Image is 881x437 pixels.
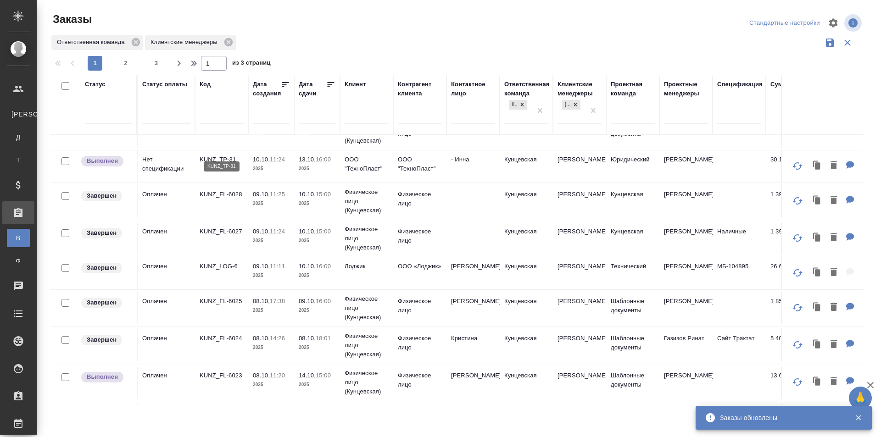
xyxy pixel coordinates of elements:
[316,372,331,379] p: 15:00
[606,257,659,289] td: Технический
[232,57,271,71] span: из 3 страниц
[270,191,285,198] p: 11:25
[149,56,164,71] button: 3
[826,335,842,354] button: Удалить
[253,191,270,198] p: 09.10,
[398,297,442,315] p: Физическое лицо
[826,298,842,317] button: Удалить
[200,80,211,89] div: Код
[766,222,812,254] td: 1 395,00 ₽
[345,225,389,252] p: Физическое лицо (Кунцевская)
[606,185,659,217] td: Кунцевская
[606,222,659,254] td: Кунцевская
[345,155,389,173] p: ООО "ТехноПласт"
[558,80,602,98] div: Клиентские менеджеры
[50,12,92,27] span: Заказы
[200,334,244,343] p: KUNZ_FL-6024
[766,185,812,217] td: 1 395,00 ₽
[839,34,856,51] button: Сбросить фильтры
[151,38,221,47] p: Клиентские менеджеры
[713,257,766,289] td: МБ-104895
[253,306,290,315] p: 2025
[720,413,841,422] div: Заказы обновлены
[606,292,659,324] td: Шаблонные документы
[766,257,812,289] td: 26 649,98 ₽
[299,372,316,379] p: 14.10,
[500,366,553,398] td: Кунцевская
[398,334,442,352] p: Физическое лицо
[446,150,500,183] td: - Инна
[253,199,290,208] p: 2025
[253,156,270,163] p: 10.10,
[504,80,550,98] div: Ответственная команда
[508,99,528,111] div: Кунцевская
[270,335,285,342] p: 14:26
[446,366,500,398] td: [PERSON_NAME]
[142,80,187,89] div: Статус оплаты
[553,404,606,436] td: [PERSON_NAME]
[553,292,606,324] td: [PERSON_NAME]
[270,228,285,235] p: 11:24
[809,228,826,247] button: Клонировать
[826,263,842,282] button: Удалить
[7,128,30,146] a: Д
[553,366,606,398] td: [PERSON_NAME]
[500,222,553,254] td: Кунцевская
[786,371,809,393] button: Обновить
[299,228,316,235] p: 10.10,
[299,271,335,280] p: 2025
[138,292,195,324] td: Оплачен
[345,294,389,322] p: Физическое лицо (Кунцевская)
[664,80,708,98] div: Проектные менеджеры
[766,366,812,398] td: 13 665,00 ₽
[80,262,132,274] div: Выставляет КМ при направлении счета или после выполнения всех работ/сдачи заказа клиенту. Окончат...
[842,191,859,210] button: Для ПМ: ин пвсп. узб-рус под нот, на сахарово
[345,332,389,359] p: Физическое лицо (Кунцевская)
[770,80,790,89] div: Сумма
[316,263,331,270] p: 16:00
[553,329,606,361] td: [PERSON_NAME]
[398,155,442,173] p: ООО "ТехноПласт"
[80,334,132,346] div: Выставляет КМ при направлении счета или после выполнения всех работ/сдачи заказа клиенту. Окончат...
[713,404,766,436] td: Наличные
[659,185,713,217] td: [PERSON_NAME]
[842,298,859,317] button: Для ПМ: справка рус-анг под нот
[270,372,285,379] p: 11:20
[299,236,335,245] p: 2025
[7,151,30,169] a: Т
[659,329,713,361] td: Газизов Ринат
[299,298,316,304] p: 09.10,
[299,80,326,98] div: Дата сдачи
[553,185,606,217] td: [PERSON_NAME]
[446,329,500,361] td: Кристина
[853,388,868,408] span: 🙏
[316,156,331,163] p: 16:00
[611,80,655,98] div: Проектная команда
[200,371,244,380] p: KUNZ_FL-6023
[270,298,285,304] p: 17:38
[849,387,872,409] button: 🙏
[345,188,389,215] p: Физическое лицо (Кунцевская)
[659,150,713,183] td: [PERSON_NAME]
[200,155,244,164] p: KUNZ_TP-31
[253,164,290,173] p: 2025
[809,156,826,175] button: Клонировать
[253,263,270,270] p: 09.10,
[500,257,553,289] td: Кунцевская
[87,263,117,272] p: Завершен
[138,222,195,254] td: Оплачен
[398,227,442,245] p: Физическое лицо
[316,191,331,198] p: 15:00
[299,343,335,352] p: 2025
[299,380,335,389] p: 2025
[786,262,809,284] button: Обновить
[606,404,659,436] td: Кунцевская
[809,298,826,317] button: Клонировать
[786,334,809,356] button: Обновить
[786,155,809,177] button: Обновить
[844,14,864,32] span: Посмотреть информацию
[659,222,713,254] td: [PERSON_NAME]
[606,150,659,183] td: Юридический
[87,298,117,307] p: Завершен
[826,191,842,210] button: Удалить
